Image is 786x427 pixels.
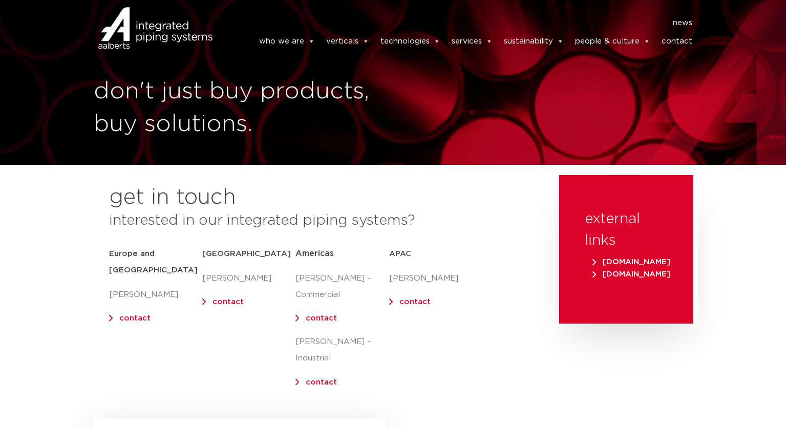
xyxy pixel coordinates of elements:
strong: Europe and [GEOGRAPHIC_DATA] [109,250,198,274]
a: news [673,15,692,31]
a: verticals [326,31,369,52]
p: [PERSON_NAME] [389,270,482,287]
h5: [GEOGRAPHIC_DATA] [202,246,295,262]
h2: get in touch [109,185,236,210]
a: [DOMAIN_NAME] [590,258,673,266]
a: who we are [259,31,315,52]
a: sustainability [504,31,564,52]
h5: APAC [389,246,482,262]
h3: interested in our integrated piping systems? [109,210,534,231]
a: contact [213,298,244,306]
span: Americas [295,249,334,258]
a: technologies [380,31,440,52]
a: contact [399,298,431,306]
a: contact [306,378,337,386]
h3: external links [585,208,668,251]
p: [PERSON_NAME] [202,270,295,287]
p: [PERSON_NAME] [109,287,202,303]
a: contact [119,314,151,322]
a: people & culture [575,31,650,52]
a: contact [662,31,692,52]
p: [PERSON_NAME] – Industrial [295,334,389,367]
a: services [452,31,493,52]
nav: Menu [228,15,693,31]
a: contact [306,314,337,322]
h1: don't just buy products, buy solutions. [94,75,388,141]
p: [PERSON_NAME] – Commercial [295,270,389,303]
a: [DOMAIN_NAME] [590,270,673,278]
span: [DOMAIN_NAME] [592,258,670,266]
span: [DOMAIN_NAME] [592,270,670,278]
